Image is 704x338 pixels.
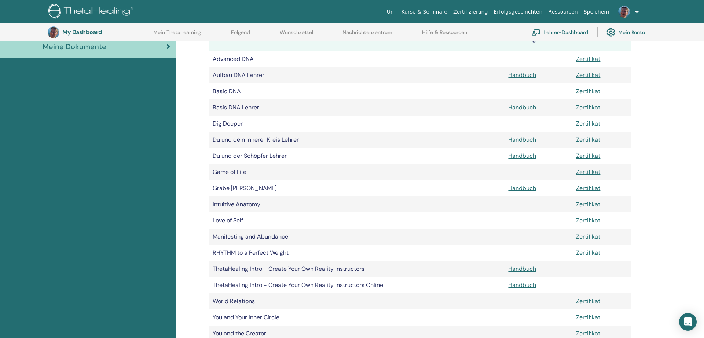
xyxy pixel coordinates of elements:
a: Zertifikat [576,168,600,176]
td: Game of Life [209,164,505,180]
a: Mein Konto [606,24,645,40]
h3: My Dashboard [62,29,136,36]
td: You and Your Inner Circle [209,309,505,326]
a: Zertifikat [576,217,600,224]
a: Erfolgsgeschichten [491,5,545,19]
a: Mein ThetaLearning [153,29,201,41]
td: Intuitive Anatomy [209,196,505,212]
a: Handbuch [508,152,536,160]
td: Grabe [PERSON_NAME] [209,180,505,196]
td: Manifesting and Abundance [209,229,505,245]
td: Du und der Schöpfer Lehrer [209,148,505,164]
img: logo.png [48,4,136,20]
a: Zertifikat [576,313,600,321]
a: Zertifikat [576,55,600,63]
a: Handbuch [508,184,536,192]
a: Handbuch [508,136,536,143]
td: Advanced DNA [209,51,505,67]
a: Zertifikat [576,184,600,192]
a: Zertifikat [576,87,600,95]
img: default.jpg [48,26,59,38]
td: Love of Self [209,212,505,229]
img: chalkboard-teacher.svg [532,29,540,36]
a: Zertifikat [576,200,600,208]
a: Hilfe & Ressourcen [422,29,467,41]
a: Handbuch [508,265,536,273]
a: Zertifikat [576,152,600,160]
td: Basic DNA [209,83,505,99]
a: Zertifikat [576,330,600,337]
a: Handbuch [508,103,536,111]
td: ThetaHealing Intro - Create Your Own Reality Instructors Online [209,277,505,293]
td: World Relations [209,293,505,309]
td: ThetaHealing Intro - Create Your Own Reality Instructors [209,261,505,277]
a: Ressourcen [545,5,580,19]
a: Zertifikat [576,136,600,143]
a: Zertifikat [576,103,600,111]
a: Zertifikat [576,249,600,257]
a: Um [384,5,399,19]
td: RHYTHM to a Perfect Weight [209,245,505,261]
a: Zertifikat [576,71,600,79]
a: Zertifikat [576,233,600,240]
a: Kurse & Seminare [399,5,450,19]
div: Open Intercom Messenger [679,313,697,331]
a: Zertifizierung [450,5,491,19]
a: Speichern [581,5,612,19]
a: Zertifikat [576,297,600,305]
a: Lehrer-Dashboard [532,24,588,40]
a: Zertifikat [576,120,600,127]
span: Meine Dokumente [43,41,106,52]
img: default.jpg [618,6,630,18]
td: Basis DNA Lehrer [209,99,505,116]
td: Aufbau DNA Lehrer [209,67,505,83]
a: Nachrichtenzentrum [342,29,392,41]
a: Handbuch [508,71,536,79]
td: Du und dein innerer Kreis Lehrer [209,132,505,148]
a: Folgend [231,29,250,41]
a: Handbuch [508,281,536,289]
a: Wunschzettel [280,29,313,41]
img: cog.svg [606,26,615,39]
td: Dig Deeper [209,116,505,132]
